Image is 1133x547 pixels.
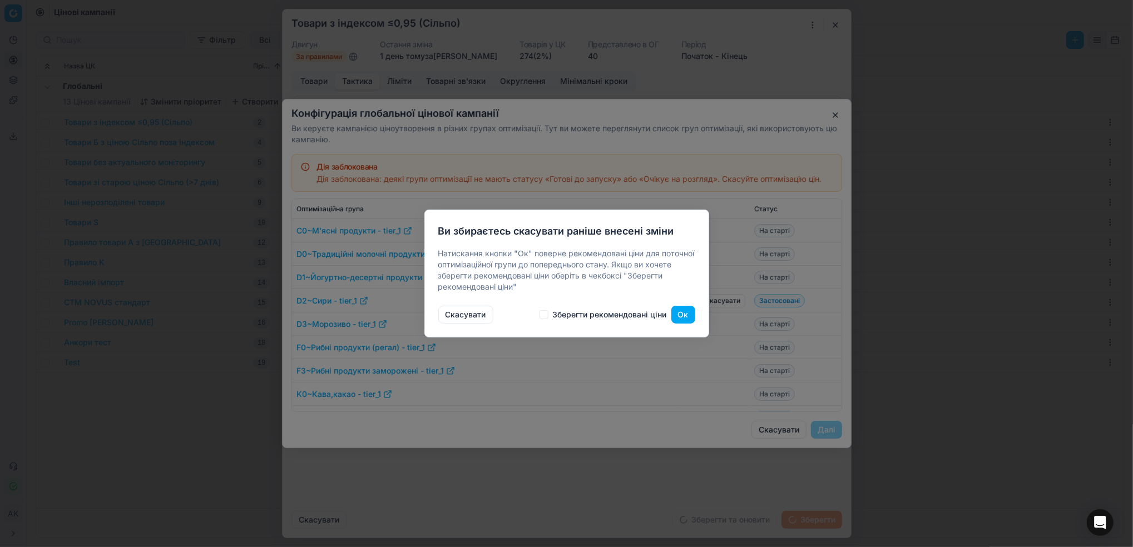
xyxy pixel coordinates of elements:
button: Скасувати [438,306,493,324]
p: Натискання кнопки "Ок" поверне рекомендовані ціни для поточної оптимізаційної групи до попередньо... [438,248,695,292]
button: Ок [671,306,695,324]
h2: Ви збираєтесь скасувати раніше внесені зміни [438,223,695,239]
input: Зберегти рекомендовані ціни [540,310,548,319]
label: Зберегти рекомендовані ціни [553,311,667,319]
